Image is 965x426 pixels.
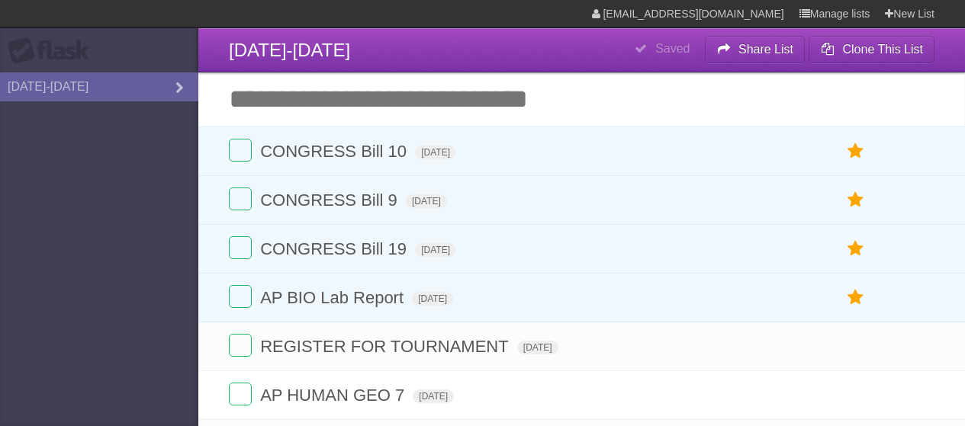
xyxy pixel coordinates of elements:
[229,334,252,357] label: Done
[260,142,410,161] span: CONGRESS Bill 10
[406,194,447,208] span: [DATE]
[841,236,870,261] label: Star task
[229,187,252,210] label: Done
[738,43,793,56] b: Share List
[229,139,252,162] label: Done
[229,236,252,259] label: Done
[260,239,410,258] span: CONGRESS Bill 19
[517,341,558,354] span: [DATE]
[841,285,870,310] label: Star task
[841,139,870,164] label: Star task
[705,36,806,63] button: Share List
[413,389,454,403] span: [DATE]
[809,36,934,63] button: Clone This List
[8,37,99,65] div: Flask
[260,337,513,356] span: REGISTER FOR TOURNAMENT
[229,383,252,405] label: Done
[415,146,456,159] span: [DATE]
[412,292,453,306] span: [DATE]
[260,191,401,210] span: CONGRESS Bill 9
[842,43,923,56] b: Clone This List
[229,285,252,308] label: Done
[841,187,870,213] label: Star task
[260,288,407,307] span: AP BIO Lab Report
[655,42,690,55] b: Saved
[415,243,456,257] span: [DATE]
[229,40,350,60] span: [DATE]-[DATE]
[260,386,408,405] span: AP HUMAN GEO 7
